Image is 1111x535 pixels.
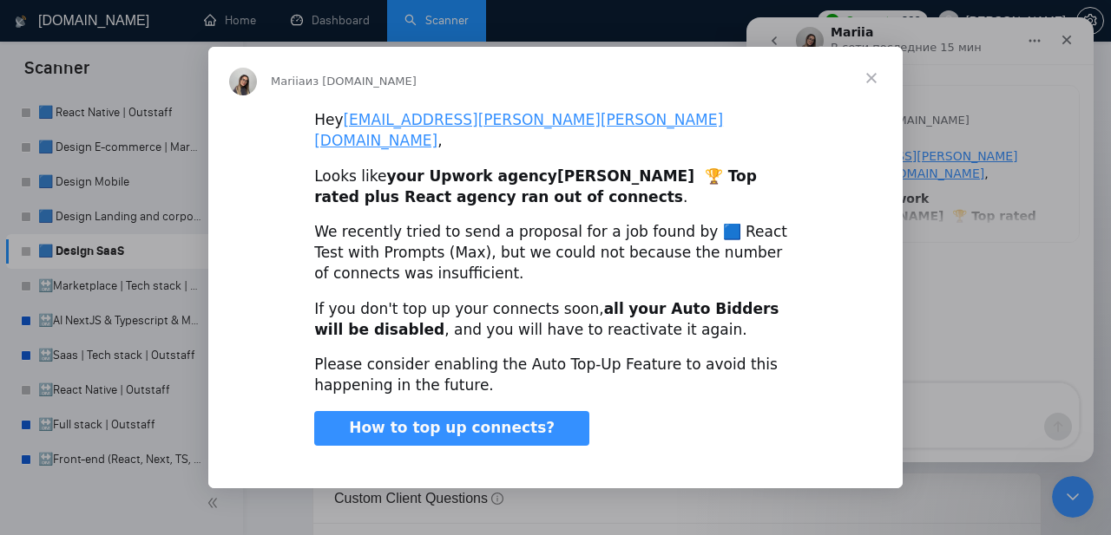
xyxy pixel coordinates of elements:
[112,96,223,109] span: из [DOMAIN_NAME]
[314,299,797,341] div: If you don't top up your connects soon, , and you will have to reactivate it again.
[314,166,797,208] div: Looks like .
[305,7,336,38] div: Закрыть
[306,75,417,88] span: из [DOMAIN_NAME]
[36,132,272,163] a: [EMAIL_ADDRESS][PERSON_NAME][PERSON_NAME][DOMAIN_NAME]
[82,401,96,415] button: Добавить вложение
[15,366,332,395] textarea: Ваше сообщение...
[314,110,797,152] div: Hey ,
[11,7,44,40] button: go back
[110,401,124,415] button: Start recording
[314,111,723,149] a: [EMAIL_ADDRESS][PERSON_NAME][PERSON_NAME][DOMAIN_NAME]
[604,300,624,317] b: all
[36,89,63,117] img: Profile image for Mariia
[349,419,555,436] span: How to top up connects?
[36,131,312,165] div: Hey ,
[77,96,112,109] span: Mariia
[49,10,77,37] img: Profile image for Mariia
[314,222,797,284] div: We recently tried to send a proposal for a job found by 🟦 React Test with Prompts (Max), but we c...
[386,167,557,185] b: your Upwork agency
[27,402,41,416] button: Средство выбора эмодзи
[272,7,305,40] button: Главная
[314,411,589,446] a: How to top up connects?
[14,68,333,246] div: Mariia говорит…
[271,75,306,88] span: Mariia
[84,22,235,39] p: В сети последние 15 мин
[84,9,127,22] h1: Mariia
[298,395,325,423] button: Отправить сообщение…
[314,355,797,396] div: Please consider enabling the Auto Top-Up Feature to avoid this happening in the future.
[314,167,757,206] b: [PERSON_NAME] 🏆 Top rated plus React agency ran out of connects
[840,47,903,109] span: Закрыть
[229,68,257,95] img: Profile image for Mariia
[55,401,69,415] button: Средство выбора GIF-файла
